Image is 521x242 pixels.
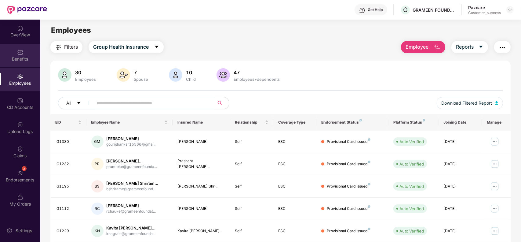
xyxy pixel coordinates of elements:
[235,184,268,189] div: Self
[482,114,511,131] th: Manage
[327,206,370,212] div: Provisional Card Issued
[107,231,156,237] div: knagrale@grameenfounda...
[177,228,225,234] div: Kavita [PERSON_NAME]...
[50,114,86,131] th: EID
[456,43,474,51] span: Reports
[66,100,71,106] span: All
[406,43,428,51] span: Employee
[273,114,316,131] th: Coverage Type
[56,161,82,167] div: G1232
[393,120,434,125] div: Platform Status
[235,120,264,125] span: Relationship
[442,100,492,106] span: Download Filtered Report
[359,119,362,121] img: svg+xml;base64,PHN2ZyB4bWxucz0iaHR0cDovL3d3dy53My5vcmcvMjAwMC9zdmciIHdpZHRoPSI4IiBoZWlnaHQ9IjgiIH...
[89,41,164,53] button: Group Health Insurancecaret-down
[17,49,23,55] img: svg+xml;base64,PHN2ZyBpZD0iQmVuZWZpdHMiIHhtbG5zPSJodHRwOi8vd3d3LnczLm9yZy8yMDAwL3N2ZyIgd2lkdGg9Ij...
[433,44,441,51] img: svg+xml;base64,PHN2ZyB4bWxucz0iaHR0cDovL3d3dy53My5vcmcvMjAwMC9zdmciIHhtbG5zOnhsaW5rPSJodHRwOi8vd3...
[217,68,230,82] img: svg+xml;base64,PHN2ZyB4bWxucz0iaHR0cDovL3d3dy53My5vcmcvMjAwMC9zdmciIHhtbG5zOnhsaW5rPSJodHRwOi8vd3...
[91,136,104,148] div: GM
[235,139,268,145] div: Self
[327,228,370,234] div: Provisional Card Issued
[399,161,424,167] div: Auto Verified
[107,158,157,164] div: [PERSON_NAME]...
[173,114,230,131] th: Insured Name
[214,97,229,109] button: search
[278,161,312,167] div: ESC
[444,161,477,167] div: [DATE]
[439,114,482,131] th: Joining Date
[107,186,158,192] div: bshrirame@grameenfound...
[185,77,197,82] div: Child
[437,97,503,109] button: Download Filtered Report
[177,206,225,212] div: [PERSON_NAME]
[74,77,97,82] div: Employees
[17,194,23,200] img: svg+xml;base64,PHN2ZyBpZD0iTXlfT3JkZXJzIiBkYXRhLW5hbWU9Ik15IE9yZGVycyIgeG1sbnM9Imh0dHA6Ly93d3cudz...
[468,10,501,15] div: Customer_success
[413,7,455,13] div: GRAMEEN FOUNDATION INDIA PRIVATE LIMITED
[177,158,225,170] div: Prashant [PERSON_NAME]..
[107,225,156,231] div: Kavita [PERSON_NAME]...
[107,203,156,209] div: [PERSON_NAME]
[56,228,82,234] div: G1229
[490,181,500,191] img: manageButton
[368,138,370,141] img: svg+xml;base64,PHN2ZyB4bWxucz0iaHR0cDovL3d3dy53My5vcmcvMjAwMC9zdmciIHdpZHRoPSI4IiBoZWlnaHQ9IjgiIH...
[327,161,370,167] div: Provisional Card Issued
[177,184,225,189] div: [PERSON_NAME] Shri...
[401,41,445,53] button: Employee
[17,218,23,225] img: svg+xml;base64,PHN2ZyBpZD0iVXBkYXRlZCIgeG1sbnM9Imh0dHA6Ly93d3cudzMub3JnLzIwMDAvc3ZnIiB3aWR0aD0iMj...
[399,206,424,212] div: Auto Verified
[86,114,173,131] th: Employee Name
[278,184,312,189] div: ESC
[17,122,23,128] img: svg+xml;base64,PHN2ZyBpZD0iVXBsb2FkX0xvZ3MiIGRhdGEtbmFtZT0iVXBsb2FkIExvZ3MiIHhtbG5zPSJodHRwOi8vd3...
[368,205,370,208] img: svg+xml;base64,PHN2ZyB4bWxucz0iaHR0cDovL3d3dy53My5vcmcvMjAwMC9zdmciIHdpZHRoPSI4IiBoZWlnaHQ9IjgiIH...
[91,225,104,237] div: KN
[230,114,273,131] th: Relationship
[399,228,424,234] div: Auto Verified
[508,7,512,12] img: svg+xml;base64,PHN2ZyBpZD0iRHJvcGRvd24tMzJ4MzIiIHhtbG5zPSJodHRwOi8vd3d3LnczLm9yZy8yMDAwL3N2ZyIgd2...
[468,5,501,10] div: Pazcare
[368,7,383,12] div: Get Help
[91,158,104,170] div: PR
[490,204,500,214] img: manageButton
[14,228,34,234] div: Settings
[403,6,408,13] span: G
[117,68,130,82] img: svg+xml;base64,PHN2ZyB4bWxucz0iaHR0cDovL3d3dy53My5vcmcvMjAwMC9zdmciIHhtbG5zOnhsaW5rPSJodHRwOi8vd3...
[91,120,163,125] span: Employee Name
[107,209,156,214] div: rchauke@grameenfoundat...
[444,206,477,212] div: [DATE]
[423,119,425,121] img: svg+xml;base64,PHN2ZyB4bWxucz0iaHR0cDovL3d3dy53My5vcmcvMjAwMC9zdmciIHdpZHRoPSI4IiBoZWlnaHQ9IjgiIH...
[399,183,424,189] div: Auto Verified
[495,101,498,105] img: svg+xml;base64,PHN2ZyB4bWxucz0iaHR0cDovL3d3dy53My5vcmcvMjAwMC9zdmciIHhtbG5zOnhsaW5rPSJodHRwOi8vd3...
[58,97,95,109] button: Allcaret-down
[169,68,182,82] img: svg+xml;base64,PHN2ZyB4bWxucz0iaHR0cDovL3d3dy53My5vcmcvMjAwMC9zdmciIHhtbG5zOnhsaW5rPSJodHRwOi8vd3...
[479,44,483,50] span: caret-down
[321,120,384,125] div: Endorsement Status
[232,77,281,82] div: Employees+dependents
[55,120,77,125] span: EID
[368,161,370,163] img: svg+xml;base64,PHN2ZyB4bWxucz0iaHR0cDovL3d3dy53My5vcmcvMjAwMC9zdmciIHdpZHRoPSI4IiBoZWlnaHQ9IjgiIH...
[490,226,500,236] img: manageButton
[278,139,312,145] div: ESC
[185,69,197,76] div: 10
[107,181,158,186] div: [PERSON_NAME] Shriram...
[368,183,370,185] img: svg+xml;base64,PHN2ZyB4bWxucz0iaHR0cDovL3d3dy53My5vcmcvMjAwMC9zdmciIHdpZHRoPSI4IiBoZWlnaHQ9IjgiIH...
[56,184,82,189] div: G1195
[133,77,149,82] div: Spouse
[74,69,97,76] div: 30
[235,161,268,167] div: Self
[444,139,477,145] div: [DATE]
[17,73,23,80] img: svg+xml;base64,PHN2ZyBpZD0iRW1wbG95ZWVzIiB4bWxucz0iaHR0cDovL3d3dy53My5vcmcvMjAwMC9zdmciIHdpZHRoPS...
[214,101,226,106] span: search
[444,184,477,189] div: [DATE]
[235,228,268,234] div: Self
[7,6,47,14] img: New Pazcare Logo
[177,139,225,145] div: [PERSON_NAME]
[107,142,157,147] div: gourishankar15566@gmai...
[17,170,23,176] img: svg+xml;base64,PHN2ZyBpZD0iRW5kb3JzZW1lbnRzIiB4bWxucz0iaHR0cDovL3d3dy53My5vcmcvMjAwMC9zdmciIHdpZH...
[327,139,370,145] div: Provisional Card Issued
[50,41,82,53] button: Filters
[444,228,477,234] div: [DATE]
[58,68,71,82] img: svg+xml;base64,PHN2ZyB4bWxucz0iaHR0cDovL3d3dy53My5vcmcvMjAwMC9zdmciIHhtbG5zOnhsaW5rPSJodHRwOi8vd3...
[22,166,27,171] div: 2
[499,44,506,51] img: svg+xml;base64,PHN2ZyB4bWxucz0iaHR0cDovL3d3dy53My5vcmcvMjAwMC9zdmciIHdpZHRoPSIyNCIgaGVpZ2h0PSIyNC...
